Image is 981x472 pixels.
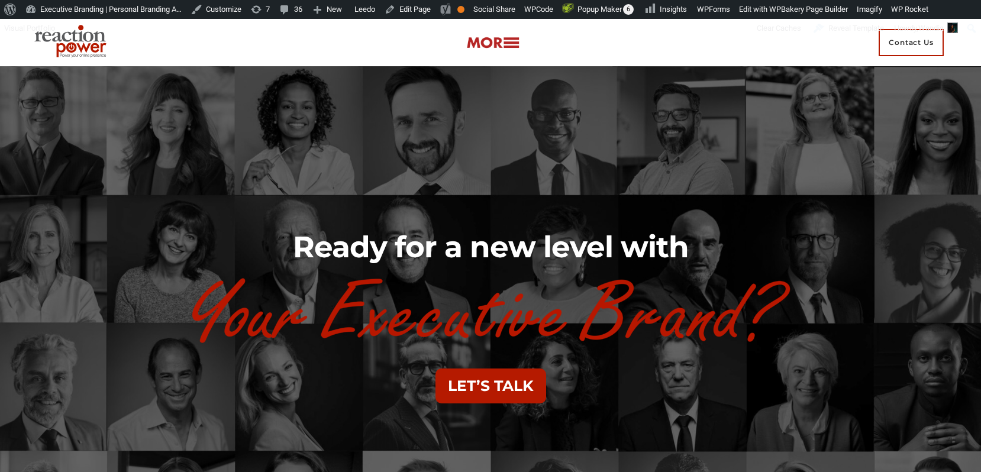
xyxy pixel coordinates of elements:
span: Insights [660,5,687,14]
a: Contact Us [871,19,951,66]
span: Contact Us [879,29,944,56]
img: Executive Branding | Personal Branding Agency [30,21,115,64]
span: Wandia [918,24,944,33]
button: LET’S TALK [435,368,546,404]
span: Reveal Template [828,19,884,38]
a: Howdy, [890,19,963,38]
div: Clear Caches [751,19,807,38]
h2: Ready for a new level with [115,229,866,266]
span: 6 [623,4,634,15]
div: OK [457,6,464,13]
img: more-btn.png [466,36,519,50]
